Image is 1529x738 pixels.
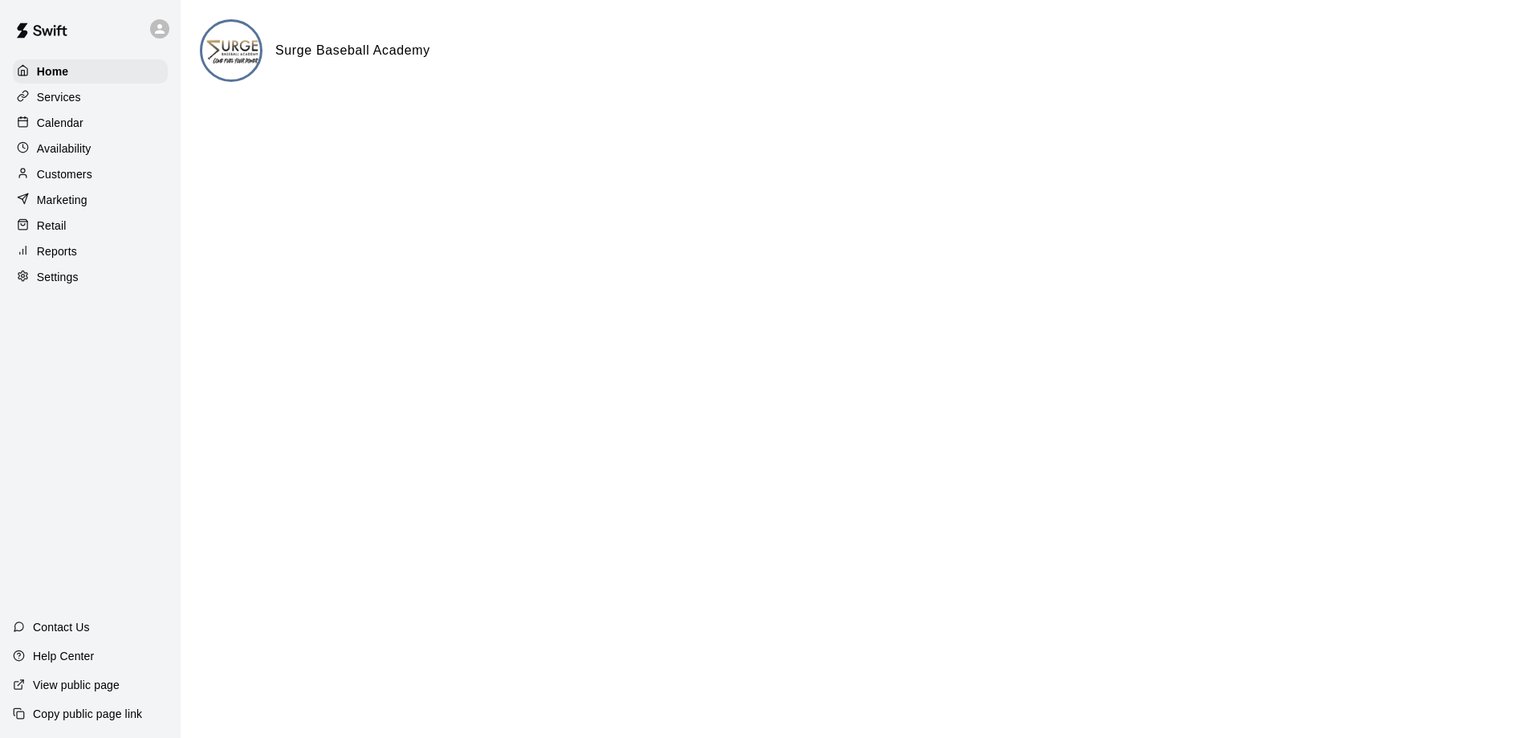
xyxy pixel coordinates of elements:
[13,111,168,135] a: Calendar
[37,141,91,157] p: Availability
[13,265,168,289] a: Settings
[37,115,83,131] p: Calendar
[13,85,168,109] a: Services
[13,137,168,161] a: Availability
[33,648,94,664] p: Help Center
[13,162,168,186] a: Customers
[37,243,77,259] p: Reports
[13,214,168,238] a: Retail
[37,89,81,105] p: Services
[37,269,79,285] p: Settings
[37,166,92,182] p: Customers
[37,192,87,208] p: Marketing
[13,239,168,263] a: Reports
[275,40,430,61] h6: Surge Baseball Academy
[37,63,69,80] p: Home
[33,706,142,722] p: Copy public page link
[13,59,168,84] a: Home
[33,619,90,635] p: Contact Us
[13,188,168,212] a: Marketing
[37,218,67,234] p: Retail
[33,677,120,693] p: View public page
[202,22,262,82] img: Surge Baseball Academy logo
